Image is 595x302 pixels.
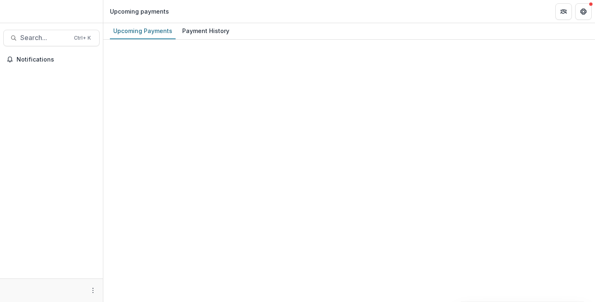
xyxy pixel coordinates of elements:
[72,33,93,43] div: Ctrl + K
[88,285,98,295] button: More
[110,25,176,37] div: Upcoming Payments
[555,3,572,20] button: Partners
[575,3,592,20] button: Get Help
[110,23,176,39] a: Upcoming Payments
[179,25,233,37] div: Payment History
[107,5,172,17] nav: breadcrumb
[3,53,100,66] button: Notifications
[17,56,96,63] span: Notifications
[110,7,169,16] div: Upcoming payments
[20,34,69,42] span: Search...
[179,23,233,39] a: Payment History
[3,30,100,46] button: Search...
